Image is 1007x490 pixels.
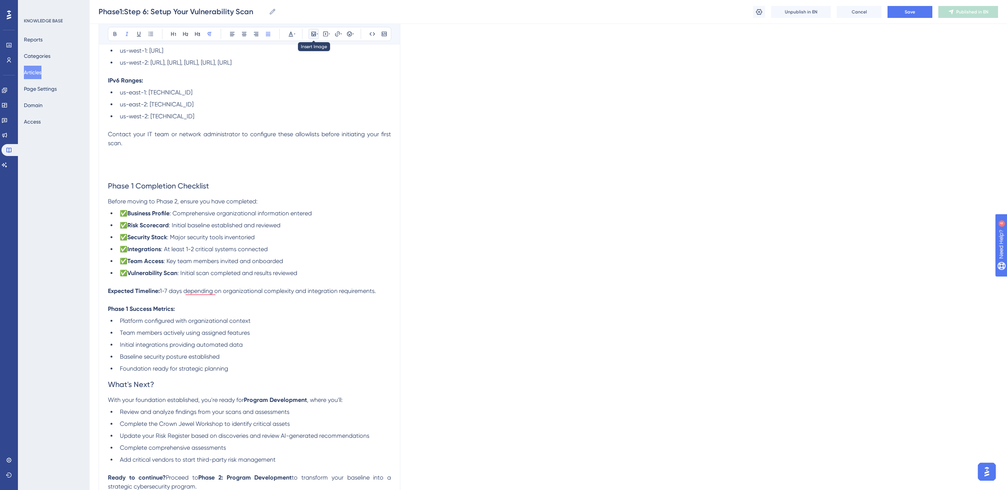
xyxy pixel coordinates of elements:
[52,4,54,10] div: 4
[120,420,290,427] span: Complete the Crown Jewel Workshop to identify critical assets
[956,9,988,15] span: Published in EN
[24,18,63,24] div: KNOWLEDGE BASE
[108,305,175,312] strong: Phase 1 Success Metrics:
[108,131,392,147] span: Contact your IT team or network administrator to configure these allowlists before initiating you...
[170,210,312,217] span: : Comprehensive organizational information entered
[120,317,251,324] span: Platform configured with organizational context
[108,287,160,294] strong: Expected Timeline:
[108,474,166,481] strong: Ready to continue?
[99,6,266,17] input: Article Name
[771,6,831,18] button: Unpublish in EN
[24,33,43,46] button: Reports
[888,6,932,18] button: Save
[120,408,289,415] span: Review and analyze findings from your scans and assessments
[108,380,154,389] span: What's Next?
[164,258,283,265] span: : Key team members invited and onboarded
[120,432,369,439] span: Update your Risk Register based on discoveries and review AI-generated recommendations
[127,269,177,277] strong: Vulnerability Scan
[120,234,127,241] span: ✅
[198,474,292,481] strong: Phase 2: Program Development
[120,210,127,217] span: ✅
[938,6,998,18] button: Published in EN
[24,82,57,96] button: Page Settings
[120,47,163,54] span: us-west-1: [URL]
[127,258,164,265] strong: Team Access
[120,341,243,348] span: Initial integrations providing automated data
[120,222,127,229] span: ✅
[120,113,194,120] span: us-west-2: [TECHNICAL_ID]
[976,461,998,483] iframe: UserGuiding AI Assistant Launcher
[160,287,376,294] span: 1-7 days depending on organizational complexity and integration requirements.
[108,396,244,403] span: With your foundation established, you're ready for
[120,365,228,372] span: Foundation ready for strategic planning
[166,474,198,481] span: Proceed to
[120,269,127,277] span: ✅
[785,9,817,15] span: Unpublish in EN
[307,396,343,403] span: , where you'll:
[127,222,169,229] strong: Risk Scorecard
[120,258,127,265] span: ✅
[905,9,915,15] span: Save
[120,456,276,463] span: Add critical vendors to start third-party risk management
[177,269,297,277] span: : Initial scan completed and results reviewed
[108,181,209,190] span: Phase 1 Completion Checklist
[120,329,250,336] span: Team members actively using assigned features
[108,198,258,205] span: Before moving to Phase 2, ensure you have completed:
[24,115,41,128] button: Access
[24,99,43,112] button: Domain
[244,396,307,403] strong: Program Development
[108,77,143,84] strong: IPv6 Ranges:
[837,6,882,18] button: Cancel
[127,246,161,253] strong: Integrations
[127,234,167,241] strong: Security Stack
[127,210,170,217] strong: Business Profile
[169,222,280,229] span: : Initial baseline established and reviewed
[120,101,193,108] span: us-east-2: [TECHNICAL_ID]
[120,353,220,360] span: Baseline security posture established
[24,66,41,79] button: Articles
[167,234,255,241] span: : Major security tools inventoried
[120,59,231,66] span: us-west-2: [URL], [URL], [URL], [URL], [URL]
[120,246,127,253] span: ✅
[18,2,47,11] span: Need Help?
[120,89,192,96] span: us-east-1: [TECHNICAL_ID]
[120,444,226,451] span: Complete comprehensive assessments
[852,9,867,15] span: Cancel
[24,49,50,63] button: Categories
[161,246,268,253] span: : At least 1-2 critical systems connected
